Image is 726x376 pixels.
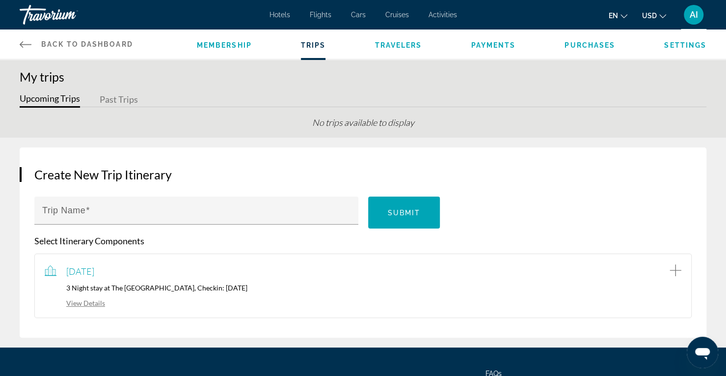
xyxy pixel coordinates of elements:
iframe: Button to launch messaging window [687,337,718,368]
span: USD [642,12,657,20]
button: Change currency [642,8,666,23]
a: Payments [471,41,515,49]
button: Upcoming Trips [20,92,80,108]
p: Select Itinerary Components [34,235,692,246]
button: Submit [368,197,440,229]
h1: My trips [20,69,706,84]
button: Add item to trip [670,264,681,279]
a: View Details [45,299,105,307]
span: AI [690,10,698,20]
a: Hotels [269,11,290,19]
a: Purchases [565,41,615,49]
span: Submit [388,209,421,217]
span: [DATE] [66,266,94,277]
span: Back to Dashboard [41,40,133,48]
a: Travelers [375,41,422,49]
a: Trips [301,41,326,49]
p: 3 Night stay at The [GEOGRAPHIC_DATA], Checkin: [DATE] [45,284,681,292]
a: Activities [429,11,457,19]
a: Back to Dashboard [20,29,133,59]
h3: Create New Trip Itinerary [34,167,692,182]
a: Flights [310,11,331,19]
a: Settings [664,41,706,49]
a: Travorium [20,2,118,28]
a: Cruises [385,11,409,19]
button: Change language [609,8,627,23]
a: Cars [351,11,366,19]
a: Membership [197,41,252,49]
button: Past Trips [100,92,138,108]
mat-label: Trip Name [42,205,85,215]
button: User Menu [681,4,706,25]
div: No trips available to display [20,117,706,138]
span: en [609,12,618,20]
